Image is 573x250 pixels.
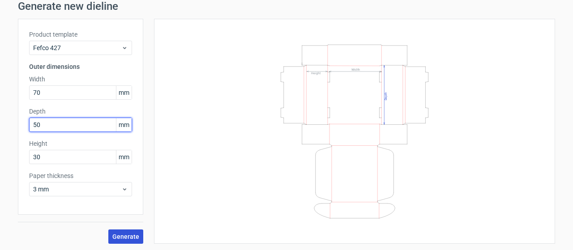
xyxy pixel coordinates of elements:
h3: Outer dimensions [29,62,132,71]
label: Product template [29,30,132,39]
text: Width [351,67,360,71]
text: Height [311,71,321,75]
span: mm [116,86,132,99]
label: Depth [29,107,132,116]
text: Depth [384,92,388,100]
h1: Generate new dieline [18,1,555,12]
span: Generate [112,233,139,240]
label: Width [29,75,132,84]
label: Height [29,139,132,148]
label: Paper thickness [29,171,132,180]
span: mm [116,118,132,131]
span: 3 mm [33,185,121,194]
span: Fefco 427 [33,43,121,52]
span: mm [116,150,132,164]
button: Generate [108,229,143,244]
